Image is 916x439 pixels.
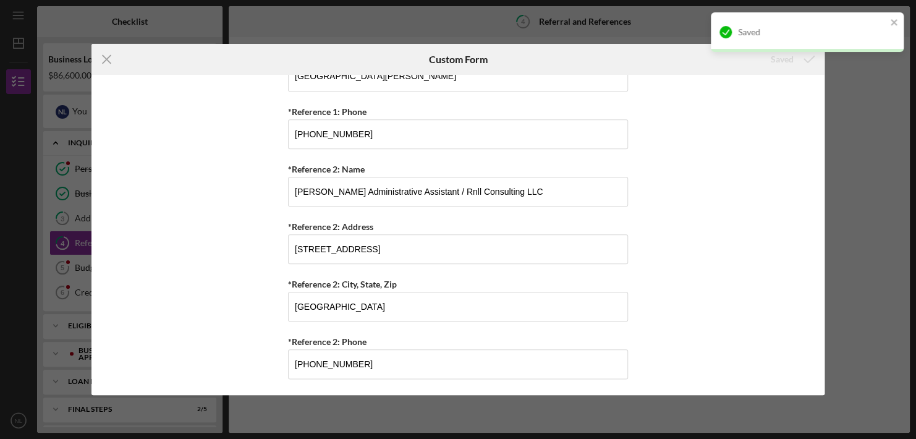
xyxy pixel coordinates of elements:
label: *Reference 2: Name [288,164,365,174]
label: *Reference 2: Phone [288,336,367,347]
label: *Reference 2: City, State, Zip [288,279,397,289]
label: *Reference 2: Address [288,221,373,232]
button: close [890,17,899,29]
h6: Custom Form [429,54,488,65]
div: Saved [738,27,886,37]
label: *Reference 1: Phone [288,106,367,117]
